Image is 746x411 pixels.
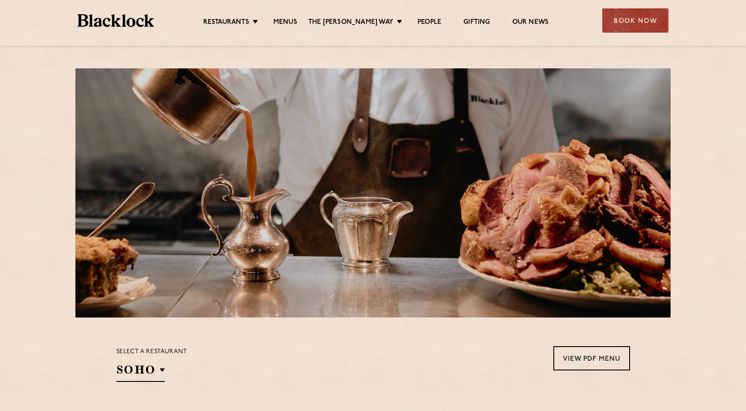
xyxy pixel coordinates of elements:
img: BL_Textured_Logo-footer-cropped.svg [78,14,154,27]
a: Our News [512,18,549,28]
a: People [418,18,441,28]
a: The [PERSON_NAME] Way [308,18,393,28]
a: Restaurants [203,18,249,28]
h2: SOHO [116,362,165,382]
p: Select a restaurant [116,346,187,358]
a: Gifting [463,18,490,28]
a: View PDF Menu [553,346,630,370]
a: Menus [273,18,297,28]
div: Book Now [602,8,668,33]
